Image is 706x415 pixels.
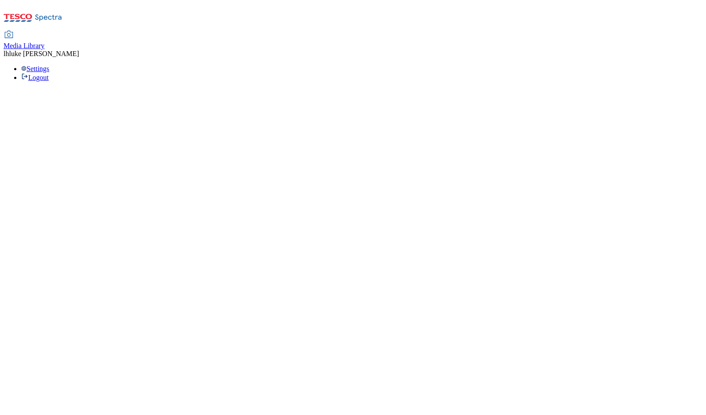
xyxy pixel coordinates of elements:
a: Media Library [4,31,45,50]
span: Media Library [4,42,45,49]
a: Logout [21,74,49,81]
span: luke [PERSON_NAME] [9,50,79,57]
a: Settings [21,65,49,72]
span: lh [4,50,9,57]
